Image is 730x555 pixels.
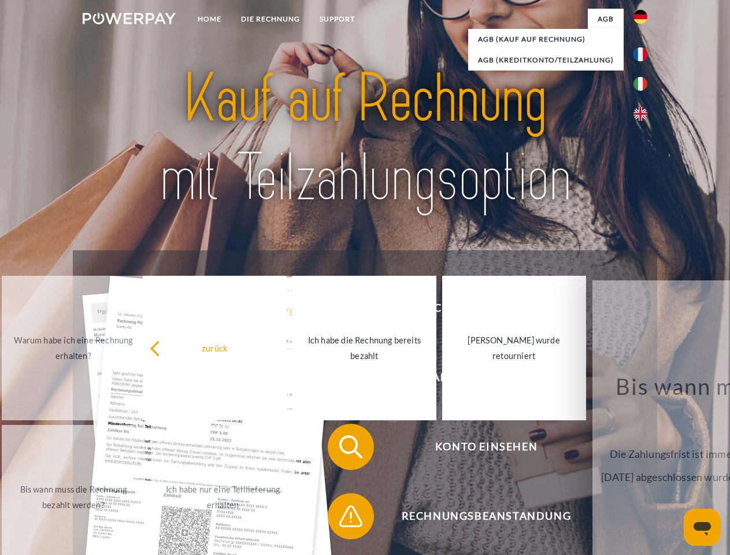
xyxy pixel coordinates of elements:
[9,482,139,513] div: Bis wann muss die Rechnung bezahlt werden?
[336,502,365,531] img: qb_warning.svg
[158,482,288,513] div: Ich habe nur eine Teillieferung erhalten
[588,9,624,29] a: agb
[633,107,647,121] img: en
[328,424,628,470] button: Konto einsehen
[344,493,628,539] span: Rechnungsbeanstandung
[449,332,579,364] div: [PERSON_NAME] wurde retourniert
[299,332,429,364] div: Ich habe die Rechnung bereits bezahlt
[684,509,721,546] iframe: Schaltfläche zum Öffnen des Messaging-Fensters
[328,493,628,539] button: Rechnungsbeanstandung
[310,9,365,29] a: SUPPORT
[633,10,647,24] img: de
[633,47,647,61] img: fr
[110,55,620,221] img: title-powerpay_de.svg
[633,77,647,91] img: it
[468,50,624,71] a: AGB (Kreditkonto/Teilzahlung)
[344,424,628,470] span: Konto einsehen
[150,340,280,356] div: zurück
[188,9,231,29] a: Home
[468,29,624,50] a: AGB (Kauf auf Rechnung)
[231,9,310,29] a: DIE RECHNUNG
[336,432,365,461] img: qb_search.svg
[83,13,176,24] img: logo-powerpay-white.svg
[9,332,139,364] div: Warum habe ich eine Rechnung erhalten?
